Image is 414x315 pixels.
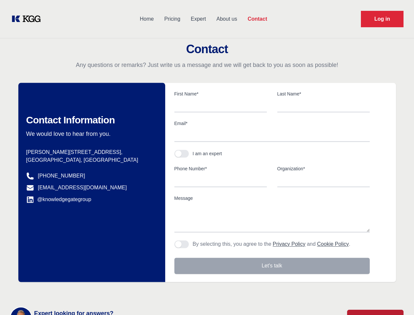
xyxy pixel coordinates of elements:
p: [GEOGRAPHIC_DATA], [GEOGRAPHIC_DATA] [26,156,155,164]
h2: Contact Information [26,114,155,126]
button: Let's talk [174,258,370,274]
label: Phone Number* [174,165,267,172]
label: Last Name* [277,91,370,97]
p: By selecting this, you agree to the and . [193,240,350,248]
a: [PHONE_NUMBER] [38,172,85,180]
a: About us [211,10,242,28]
a: Contact [242,10,272,28]
a: Cookie Policy [317,241,349,247]
a: Home [134,10,159,28]
label: Organization* [277,165,370,172]
a: KOL Knowledge Platform: Talk to Key External Experts (KEE) [10,14,46,24]
h2: Contact [8,43,406,56]
a: Expert [186,10,211,28]
label: Email* [174,120,370,127]
p: [PERSON_NAME][STREET_ADDRESS], [26,148,155,156]
a: Privacy Policy [273,241,306,247]
div: Cookie settings [7,309,40,312]
p: We would love to hear from you. [26,130,155,138]
a: Pricing [159,10,186,28]
a: [EMAIL_ADDRESS][DOMAIN_NAME] [38,184,127,192]
label: First Name* [174,91,267,97]
a: @knowledgegategroup [26,196,91,203]
label: Message [174,195,370,201]
div: I am an expert [193,150,222,157]
a: Request Demo [361,11,404,27]
iframe: Chat Widget [381,283,414,315]
p: Any questions or remarks? Just write us a message and we will get back to you as soon as possible! [8,61,406,69]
